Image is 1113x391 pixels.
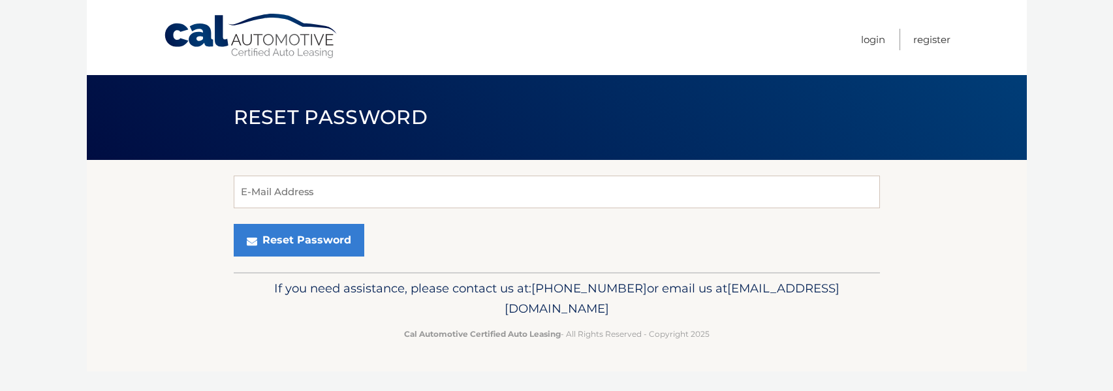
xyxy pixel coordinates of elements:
span: [PHONE_NUMBER] [531,281,647,296]
input: E-Mail Address [234,176,880,208]
p: - All Rights Reserved - Copyright 2025 [242,327,871,341]
span: Reset Password [234,105,428,129]
a: Cal Automotive [163,13,339,59]
strong: Cal Automotive Certified Auto Leasing [404,329,561,339]
a: Login [861,29,885,50]
a: Register [913,29,950,50]
button: Reset Password [234,224,364,257]
p: If you need assistance, please contact us at: or email us at [242,278,871,320]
